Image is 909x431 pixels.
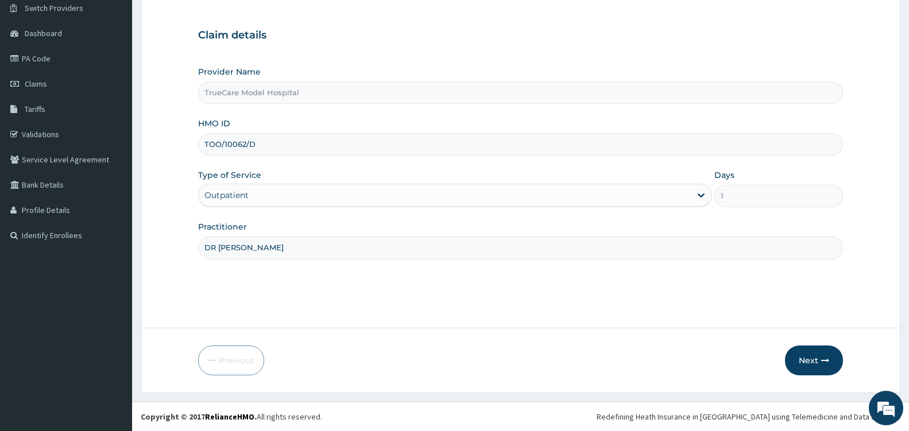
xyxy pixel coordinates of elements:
[198,29,843,42] h3: Claim details
[198,221,247,232] label: Practitioner
[204,189,249,201] div: Outpatient
[21,57,47,86] img: d_794563401_company_1708531726252_794563401
[188,6,216,33] div: Minimize live chat window
[132,402,909,431] footer: All rights reserved.
[597,411,900,422] div: Redefining Heath Insurance in [GEOGRAPHIC_DATA] using Telemedicine and Data Science!
[6,313,219,354] textarea: Type your message and hit 'Enter'
[198,133,843,156] input: Enter HMO ID
[205,411,254,422] a: RelianceHMO
[25,104,45,114] span: Tariffs
[198,345,264,375] button: Previous
[25,79,47,89] span: Claims
[198,236,843,259] input: Enter Name
[25,28,62,38] span: Dashboard
[785,345,843,375] button: Next
[141,411,257,422] strong: Copyright © 2017 .
[67,145,158,261] span: We're online!
[60,64,193,79] div: Chat with us now
[714,169,734,181] label: Days
[198,169,261,181] label: Type of Service
[198,66,261,77] label: Provider Name
[198,118,230,129] label: HMO ID
[25,3,83,13] span: Switch Providers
